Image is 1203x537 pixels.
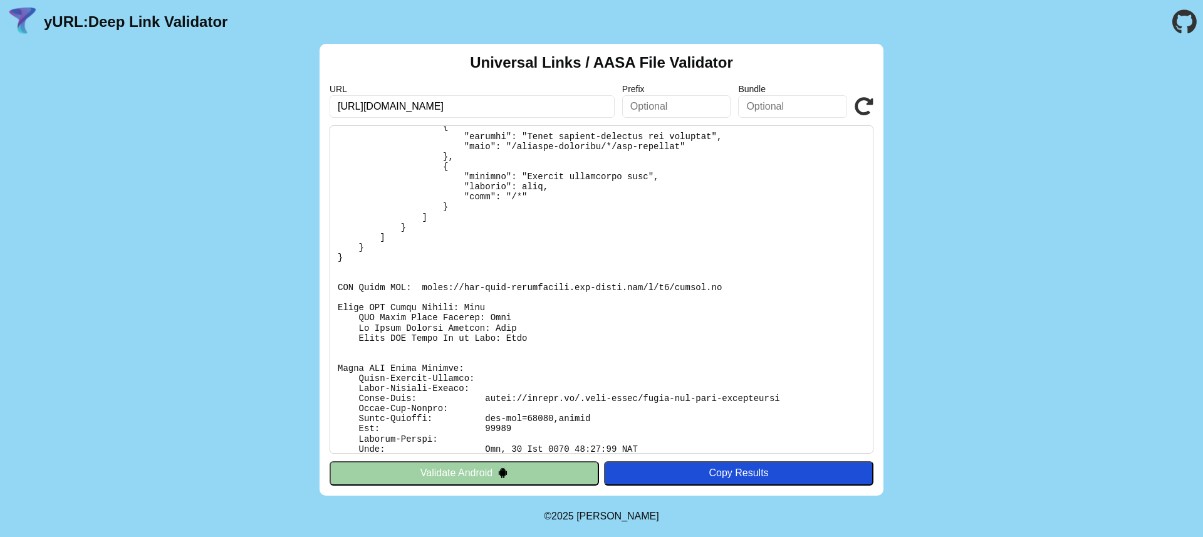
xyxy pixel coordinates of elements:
label: URL [330,84,615,94]
button: Copy Results [604,461,873,485]
img: droidIcon.svg [497,467,508,478]
a: yURL:Deep Link Validator [44,13,227,31]
h2: Universal Links / AASA File Validator [470,54,733,71]
pre: Lorem ipsu do: sitam://consec.ad/.elit-seddo/eiusm-tem-inci-utlaboreetd Ma Aliquaen: Admi Veniamq... [330,125,873,454]
label: Prefix [622,84,731,94]
input: Optional [622,95,731,118]
button: Validate Android [330,461,599,485]
span: 2025 [551,511,574,521]
img: yURL Logo [6,6,39,38]
input: Optional [738,95,847,118]
a: Michael Ibragimchayev's Personal Site [576,511,659,521]
footer: © [544,496,659,537]
div: Copy Results [610,467,867,479]
input: Required [330,95,615,118]
label: Bundle [738,84,847,94]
